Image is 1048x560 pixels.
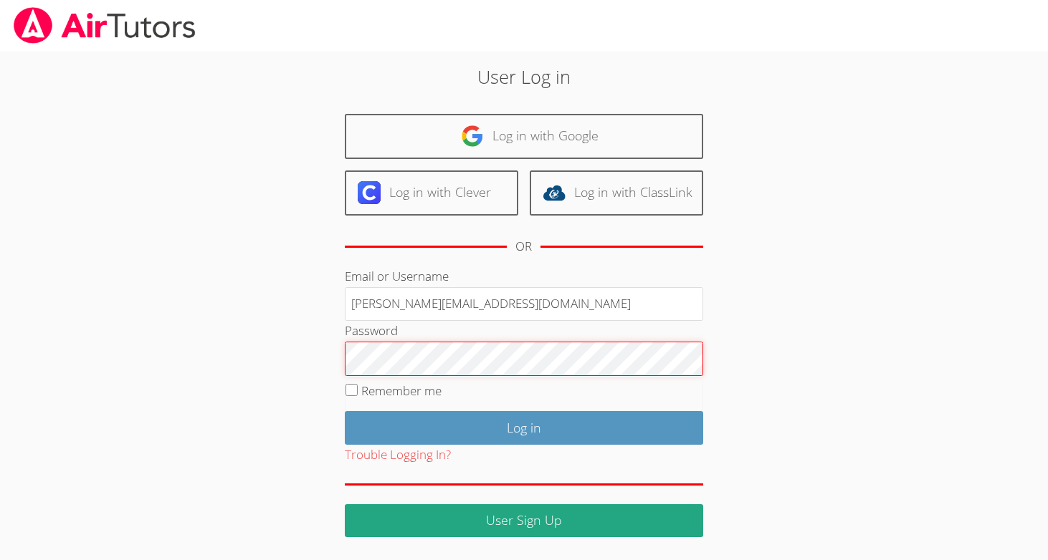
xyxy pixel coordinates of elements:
[345,504,703,538] a: User Sign Up
[530,170,703,216] a: Log in with ClassLink
[345,114,703,159] a: Log in with Google
[358,181,381,204] img: clever-logo-6eab21bc6e7a338710f1a6ff85c0baf02591cd810cc4098c63d3a4b26e2feb20.svg
[345,445,451,465] button: Trouble Logging In?
[461,125,484,148] img: google-logo-50288ca7cdecda66e5e0955fdab243c47b7ad437acaf1139b6f446037453330a.svg
[543,181,566,204] img: classlink-logo-d6bb404cc1216ec64c9a2012d9dc4662098be43eaf13dc465df04b49fa7ab582.svg
[361,382,442,399] label: Remember me
[515,236,532,257] div: OR
[345,268,449,284] label: Email or Username
[345,170,518,216] a: Log in with Clever
[345,322,398,339] label: Password
[12,7,197,44] img: airtutors_banner-c4298cdbf04f3fff15de1276eac7730deb9818008684d7c2e4769d2f7ddbe033.png
[345,411,703,445] input: Log in
[241,63,806,90] h2: User Log in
